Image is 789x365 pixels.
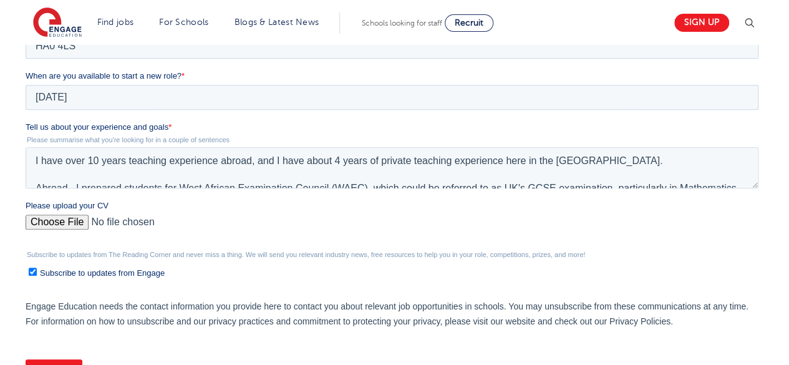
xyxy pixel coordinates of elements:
[97,17,134,27] a: Find jobs
[33,7,82,39] img: Engage Education
[369,41,733,66] input: *Contact Number
[455,18,483,27] span: Recruit
[369,2,733,27] input: *Last name
[445,14,493,32] a: Recruit
[159,17,208,27] a: For Schools
[674,14,729,32] a: Sign up
[362,19,442,27] span: Schools looking for staff
[235,17,319,27] a: Blogs & Latest News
